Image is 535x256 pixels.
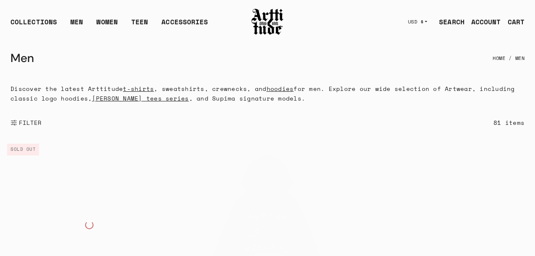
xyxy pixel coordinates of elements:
a: WOMEN [96,17,118,34]
div: CART [508,17,525,27]
a: Open cart [501,13,525,30]
a: ACCOUNT [465,13,501,30]
li: Men [505,49,525,67]
ul: Main navigation [4,17,215,34]
span: USD $ [408,18,424,25]
a: TEEN [131,17,148,34]
button: Show filters [10,114,42,132]
img: Arttitude [251,8,284,36]
h1: Men [10,48,34,68]
a: MEN [70,17,83,34]
span: FILTER [17,119,42,127]
p: Discover the latest Arttitude , sweatshirts, crewnecks, and for men. Explore our wide selection o... [10,84,525,103]
div: 81 items [493,118,525,127]
a: SEARCH [432,13,465,30]
span: Sold out [7,144,39,155]
a: [PERSON_NAME] tees series [92,94,189,103]
div: ACCESSORIES [161,17,208,34]
a: Home [493,49,505,67]
a: hoodies [267,84,294,93]
div: COLLECTIONS [10,17,57,34]
a: t-shirts [123,84,154,93]
button: USD $ [403,13,433,31]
